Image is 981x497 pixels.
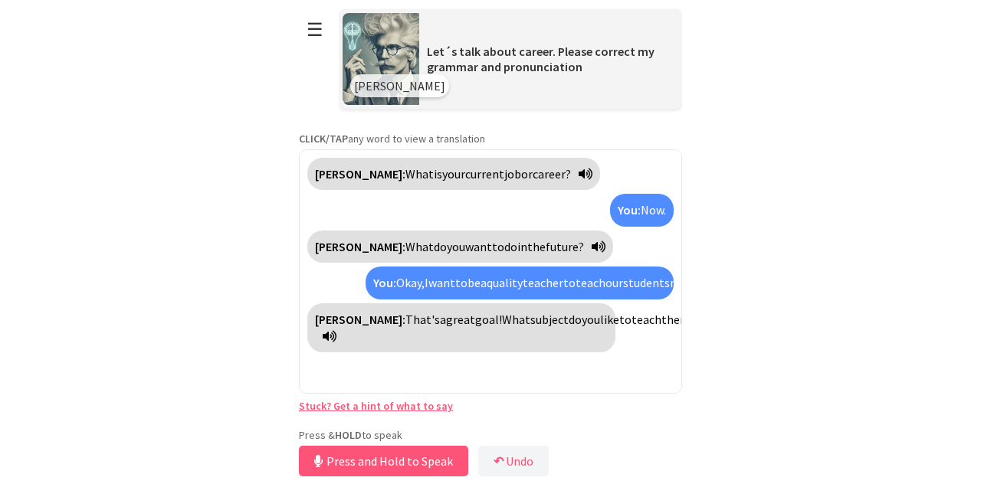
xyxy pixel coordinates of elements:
span: teach [576,275,605,290]
button: ↶Undo [478,446,549,476]
span: want [465,239,492,254]
img: Scenario Image [343,13,419,105]
span: current [465,166,504,181]
span: great [446,312,475,327]
div: Click to translate [610,194,674,226]
span: most? [680,312,714,327]
span: future? [546,239,584,254]
button: Press and Hold to Speak [299,446,468,476]
span: your [442,166,465,181]
span: do [504,239,517,254]
span: Let´s talk about career. Please correct my grammar and pronunciation [427,44,655,74]
strong: [PERSON_NAME]: [315,166,405,181]
b: ↶ [494,453,504,469]
span: the [527,239,546,254]
a: Stuck? Get a hint of what to say [299,399,453,413]
span: you [582,312,600,327]
span: to [455,275,468,290]
span: to [619,312,632,327]
strong: CLICK/TAP [299,132,348,146]
span: or [521,166,533,181]
span: like [600,312,619,327]
span: What [502,312,530,327]
span: do [434,239,447,254]
span: What [405,239,434,254]
span: [PERSON_NAME] [354,78,445,93]
div: Click to translate [307,158,600,190]
span: teacher [523,275,563,290]
p: any word to view a translation [299,132,682,146]
span: goal! [475,312,502,327]
span: job [504,166,521,181]
span: is [434,166,442,181]
div: Click to translate [307,231,613,263]
span: subject [530,312,569,327]
span: the [661,312,680,327]
span: That's [405,312,440,327]
div: Click to translate [307,303,615,353]
span: What [405,166,434,181]
span: to [563,275,576,290]
p: Press & to speak [299,428,682,442]
span: Okay, [396,275,425,290]
span: quality [487,275,523,290]
strong: [PERSON_NAME]: [315,312,405,327]
div: Click to translate [366,266,674,299]
strong: [PERSON_NAME]: [315,239,405,254]
span: a [440,312,446,327]
span: to [492,239,504,254]
span: a [481,275,487,290]
span: you [447,239,465,254]
button: ☰ [299,10,331,49]
span: career? [533,166,571,181]
strong: HOLD [335,428,362,442]
span: want [428,275,455,290]
span: be [468,275,481,290]
span: in [517,239,527,254]
span: more [670,275,698,290]
span: I [425,275,428,290]
span: do [569,312,582,327]
strong: You: [618,202,641,217]
span: our [605,275,623,290]
span: students [623,275,670,290]
span: teach [632,312,661,327]
strong: You: [373,275,396,290]
span: Now. [641,202,666,217]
